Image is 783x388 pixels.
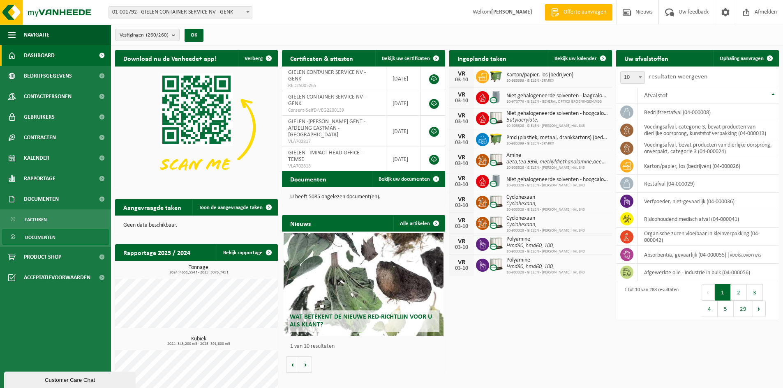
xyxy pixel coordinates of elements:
span: Niet gehalogeneerde solventen - hoogcalorisch in ibc [506,110,608,117]
span: Amine [506,152,608,159]
span: 01-001792 - GIELEN CONTAINER SERVICE NV - GENK [109,6,252,18]
td: [DATE] [386,67,420,91]
span: Karton/papier, los (bedrijven) [506,72,573,78]
span: 10-903328 - GIELEN - [PERSON_NAME] HAL 843 [506,228,585,233]
button: Vorige [286,356,299,373]
a: Ophaling aanvragen [713,50,778,67]
h2: Ingeplande taken [449,50,515,66]
td: [DATE] [386,147,420,172]
span: Vestigingen [120,29,169,41]
span: Consent-SelfD-VEG2200139 [288,107,380,114]
a: Bekijk rapportage [217,244,277,261]
img: PB-IC-CU [489,111,503,125]
td: voedingsafval, bevat producten van dierlijke oorsprong, onverpakt, categorie 3 (04-000024) [638,139,779,157]
h2: Documenten [282,171,335,187]
iframe: chat widget [4,370,137,388]
td: afgewerkte olie - industrie in bulk (04-000056) [638,264,779,281]
td: organische zuren vloeibaar in kleinverpakking (04-000042) [638,228,779,246]
span: Navigatie [24,25,49,45]
a: Toon de aangevraagde taken [192,199,277,216]
span: Polyamine [506,257,585,264]
span: Niet gehalogeneerde solventen - laagcalorisch in 200lt-vat [506,93,608,99]
div: VR [453,175,470,182]
span: Contracten [24,127,56,148]
span: Verberg [245,56,263,61]
img: PB-IC-CU [489,216,503,230]
p: 1 van 10 resultaten [290,344,441,349]
img: WB-1100-HPE-GN-50 [489,132,503,146]
button: 2 [731,284,747,301]
h3: Tonnage [119,265,278,275]
div: 03-10 [453,140,470,146]
span: Kalender [24,148,49,168]
i: Hmd80, hmd60, 100, [506,264,554,270]
a: Bekijk uw documenten [372,171,444,187]
button: 29 [734,301,753,317]
div: VR [453,71,470,77]
div: 03-10 [453,182,470,188]
div: 1 tot 10 van 288 resultaten [620,283,679,318]
img: WB-1100-HPE-GN-50 [489,69,503,83]
div: VR [453,238,470,245]
td: restafval (04-000029) [638,175,779,193]
button: 5 [718,301,734,317]
a: Facturen [2,211,109,227]
a: Bekijk uw certificaten [375,50,444,67]
span: Cyclohexaan [506,215,585,222]
span: VLA702817 [288,138,380,145]
span: 2024: 343,200 m3 - 2025: 391,800 m3 [119,342,278,346]
div: VR [453,92,470,98]
span: Polyamine [506,236,585,243]
i: Cyclohexaan, [506,222,536,228]
div: VR [453,196,470,203]
a: Documenten [2,229,109,245]
img: PB-IC-CU [489,257,503,271]
a: Alle artikelen [393,215,444,232]
span: Contactpersonen [24,86,72,107]
span: GIELEN CONTAINER SERVICE NV - GENK [288,69,366,82]
td: risicohoudend medisch afval (04-000041) [638,210,779,228]
span: GIELEN - IMPACT HEAD OFFICE - TEMSE [288,150,363,163]
span: Facturen [25,212,47,227]
i: deta,tea 99%, methyldiethanolamine,aeea,dea [506,159,614,165]
span: 2024: 4651,554 t - 2025: 3076,741 t [119,271,278,275]
span: 10-903328 - GIELEN - [PERSON_NAME] HAL 843 [506,165,608,170]
count: (260/260) [146,32,169,38]
img: Download de VHEPlus App [115,67,278,188]
span: 10 [621,72,644,83]
i: koolstokorrels [730,252,761,258]
button: 4 [702,301,718,317]
td: [DATE] [386,91,420,116]
button: 3 [747,284,763,301]
span: Bekijk uw documenten [379,177,430,182]
h2: Aangevraagde taken [115,199,189,215]
a: Bekijk uw kalender [548,50,611,67]
img: PB-IC-CU [489,195,503,209]
strong: [PERSON_NAME] [491,9,532,15]
span: Bekijk uw certificaten [382,56,430,61]
p: Geen data beschikbaar. [123,223,270,228]
span: RED25005265 [288,83,380,89]
span: Wat betekent de nieuwe RED-richtlijn voor u als klant? [290,314,432,328]
h2: Rapportage 2025 / 2024 [115,244,199,260]
button: 1 [715,284,731,301]
button: Previous [702,284,715,301]
span: 01-001792 - GIELEN CONTAINER SERVICE NV - GENK [109,7,252,18]
div: VR [453,112,470,119]
span: 10-903328 - GIELEN - [PERSON_NAME] HAL 843 [506,207,585,212]
td: [DATE] [386,116,420,147]
div: VR [453,259,470,266]
td: bedrijfsrestafval (04-000008) [638,103,779,121]
img: PB-IC-CU [489,153,503,167]
span: 10-903328 - GIELEN - [PERSON_NAME] HAL 843 [506,183,608,188]
img: LP-LD-00200-CU [489,174,503,188]
span: Offerte aanvragen [561,8,608,16]
a: Offerte aanvragen [545,4,612,21]
button: Volgende [299,356,312,373]
td: voedingsafval, categorie 3, bevat producten van dierlijke oorsprong, kunststof verpakking (04-000... [638,121,779,139]
img: PB-IC-CU [489,236,503,250]
span: GIELEN CONTAINER SERVICE NV - GENK [288,94,366,107]
span: Documenten [25,230,55,245]
span: 10 [620,71,645,84]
